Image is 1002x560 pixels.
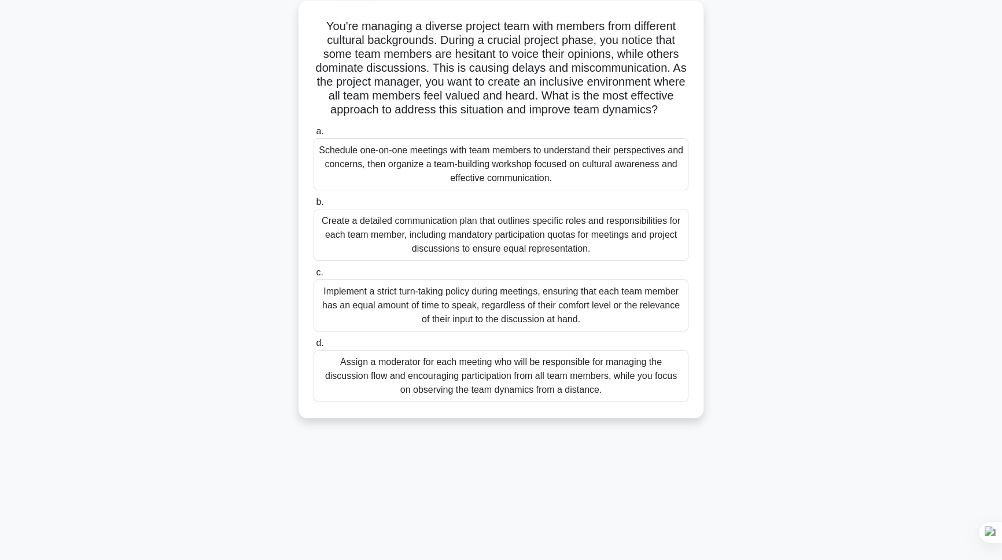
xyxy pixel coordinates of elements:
h5: You're managing a diverse project team with members from different cultural backgrounds. During a... [312,19,690,117]
span: d. [316,338,323,348]
span: a. [316,126,323,136]
div: Assign a moderator for each meeting who will be responsible for managing the discussion flow and ... [314,350,688,402]
span: b. [316,197,323,207]
div: Create a detailed communication plan that outlines specific roles and responsibilities for each t... [314,209,688,261]
div: Implement a strict turn-taking policy during meetings, ensuring that each team member has an equa... [314,279,688,331]
span: c. [316,267,323,277]
div: Schedule one-on-one meetings with team members to understand their perspectives and concerns, the... [314,138,688,190]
